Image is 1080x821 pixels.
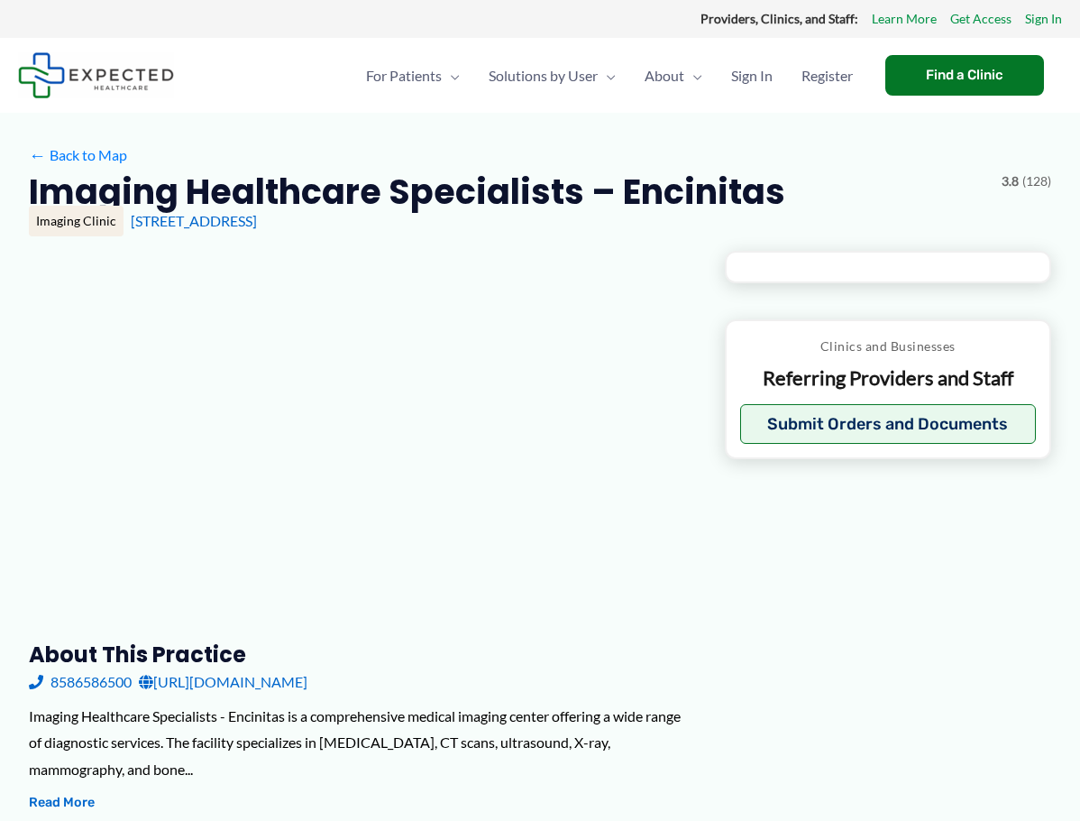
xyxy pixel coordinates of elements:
[131,212,257,229] a: [STREET_ADDRESS]
[29,206,124,236] div: Imaging Clinic
[598,44,616,107] span: Menu Toggle
[352,44,867,107] nav: Primary Site Navigation
[139,669,307,696] a: [URL][DOMAIN_NAME]
[18,52,174,98] img: Expected Healthcare Logo - side, dark font, small
[1025,7,1062,31] a: Sign In
[700,11,858,26] strong: Providers, Clinics, and Staff:
[885,55,1044,96] a: Find a Clinic
[29,170,785,214] h2: Imaging Healthcare Specialists – Encinitas
[442,44,460,107] span: Menu Toggle
[366,44,442,107] span: For Patients
[29,703,696,783] div: Imaging Healthcare Specialists - Encinitas is a comprehensive medical imaging center offering a w...
[684,44,702,107] span: Menu Toggle
[29,641,696,669] h3: About this practice
[352,44,474,107] a: For PatientsMenu Toggle
[872,7,937,31] a: Learn More
[29,669,132,696] a: 8586586500
[740,404,1036,444] button: Submit Orders and Documents
[489,44,598,107] span: Solutions by User
[29,142,127,169] a: ←Back to Map
[740,365,1036,392] p: Referring Providers and Staff
[29,792,95,814] button: Read More
[731,44,773,107] span: Sign In
[1022,170,1051,193] span: (128)
[645,44,684,107] span: About
[801,44,853,107] span: Register
[740,335,1036,358] p: Clinics and Businesses
[787,44,867,107] a: Register
[950,7,1011,31] a: Get Access
[29,146,46,163] span: ←
[630,44,717,107] a: AboutMenu Toggle
[1002,170,1019,193] span: 3.8
[717,44,787,107] a: Sign In
[474,44,630,107] a: Solutions by UserMenu Toggle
